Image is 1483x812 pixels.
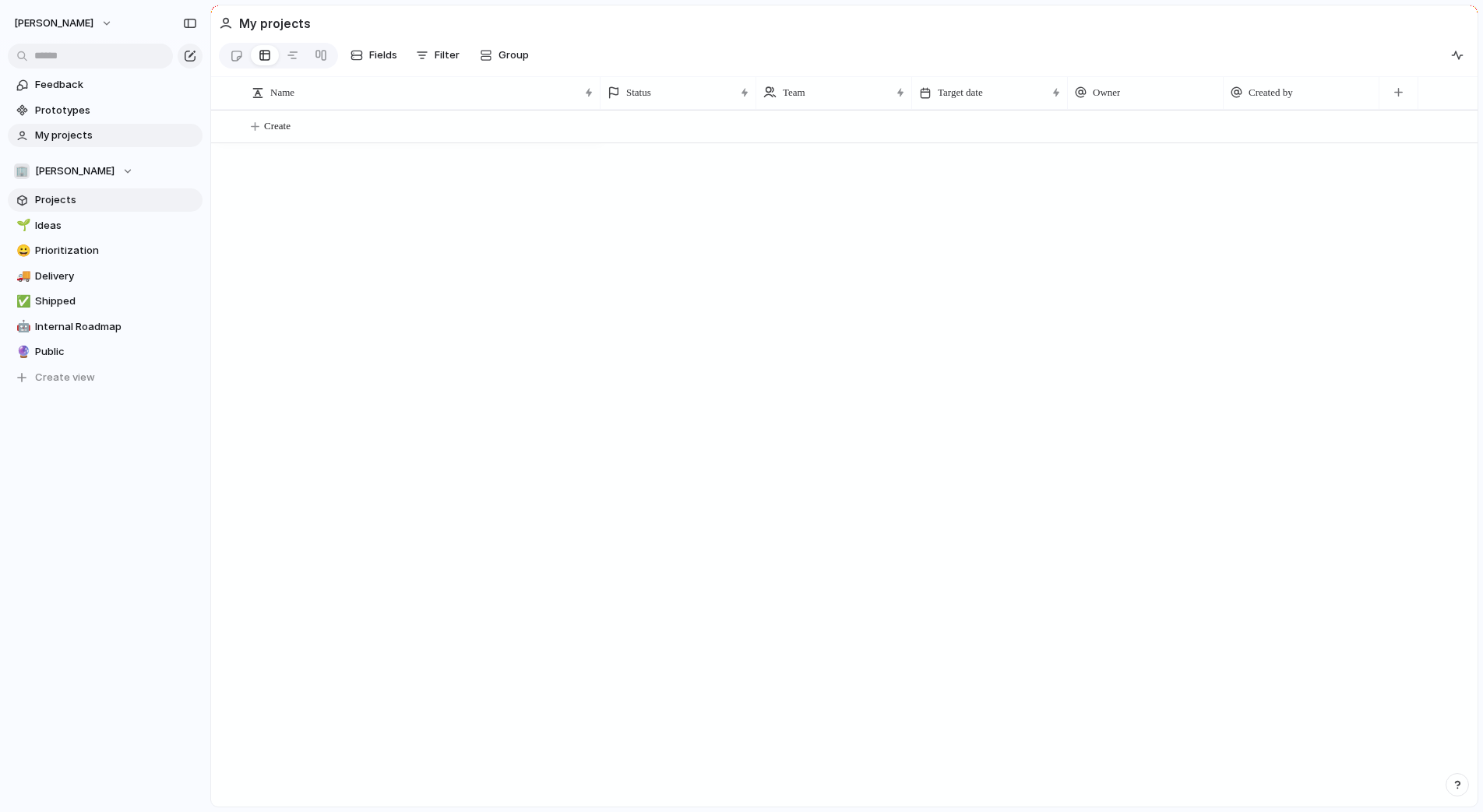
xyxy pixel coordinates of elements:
[8,239,203,262] a: 😀Prioritization
[16,318,27,336] div: 🤖
[8,214,203,237] a: 🌱Ideas
[8,188,203,212] a: Projects
[16,216,27,234] div: 🌱
[16,343,27,361] div: 🔮
[14,243,30,258] button: 😀
[435,47,460,63] span: Filter
[344,43,403,68] button: Fields
[35,218,197,234] span: Ideas
[8,366,203,389] button: Create view
[8,124,203,147] a: My projects
[8,340,203,364] a: 🔮Public
[14,344,30,360] button: 🔮
[16,267,27,285] div: 🚚
[270,85,294,100] span: Name
[16,293,27,311] div: ✅
[472,43,537,68] button: Group
[35,269,197,284] span: Delivery
[1093,85,1120,100] span: Owner
[783,85,805,100] span: Team
[35,128,197,143] span: My projects
[35,103,197,118] span: Prototypes
[14,163,30,179] div: 🏢
[8,73,203,97] a: Feedback
[35,344,197,360] span: Public
[626,85,651,100] span: Status
[8,160,203,183] button: 🏢[PERSON_NAME]
[498,47,529,63] span: Group
[16,242,27,260] div: 😀
[8,315,203,339] a: 🤖Internal Roadmap
[14,294,30,309] button: ✅
[7,11,121,36] button: [PERSON_NAME]
[35,370,95,385] span: Create view
[35,294,197,309] span: Shipped
[264,118,291,134] span: Create
[14,269,30,284] button: 🚚
[938,85,983,100] span: Target date
[14,319,30,335] button: 🤖
[8,99,203,122] a: Prototypes
[14,218,30,234] button: 🌱
[239,14,311,33] h2: My projects
[8,290,203,313] a: ✅Shipped
[35,243,197,258] span: Prioritization
[14,16,93,31] span: [PERSON_NAME]
[369,47,397,63] span: Fields
[35,319,197,335] span: Internal Roadmap
[35,163,114,179] span: [PERSON_NAME]
[1249,85,1293,100] span: Created by
[35,192,197,208] span: Projects
[410,43,466,68] button: Filter
[8,265,203,288] a: 🚚Delivery
[35,77,197,93] span: Feedback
